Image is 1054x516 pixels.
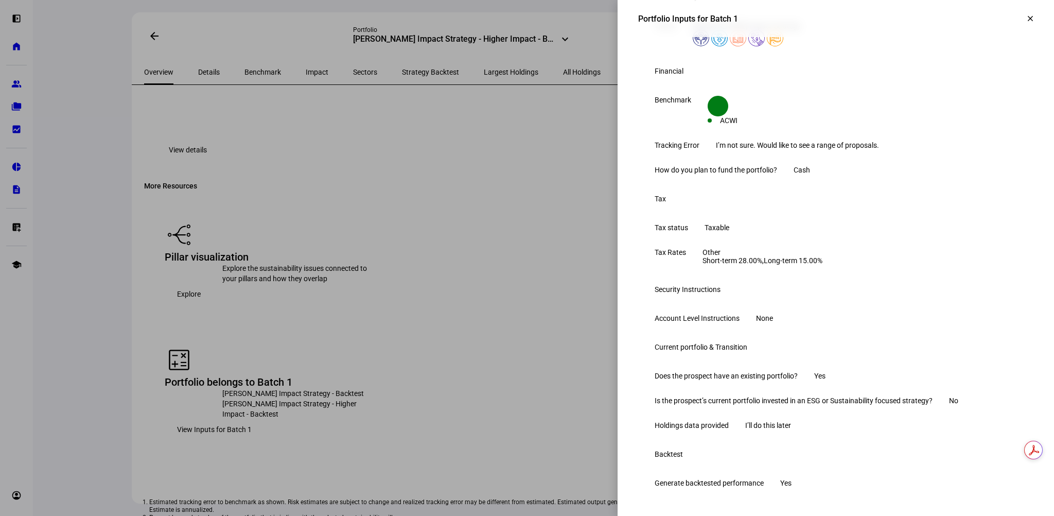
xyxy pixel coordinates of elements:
div: Tax Rates [655,248,686,256]
div: None [756,314,773,322]
img: education.colored.svg [730,30,746,46]
div: Tax status [655,223,688,232]
div: Does the prospect have an existing portfolio? [655,372,798,380]
img: lgbtqJustice.colored.svg [767,30,783,46]
div: Backtest [655,450,683,458]
div: Financial [655,67,683,75]
span: Long-term 15.00% [764,256,822,265]
div: Is the prospect’s current portfolio invested in an ESG or Sustainability focused strategy? [655,397,933,405]
div: Cash [794,166,810,174]
mat-icon: clear [1026,14,1035,23]
div: Account Level Instructions [655,314,740,322]
div: Benchmark [655,96,691,104]
div: Tracking Error [655,141,699,149]
div: Holdings data provided [655,421,729,429]
img: humanRights.colored.svg [693,30,709,46]
div: Tax [655,195,666,203]
div: I’ll do this later [745,421,791,429]
div: Yes [780,479,792,487]
div: How do you plan to fund the portfolio? [655,166,777,174]
div: Portfolio Inputs for Batch 1 [638,14,738,24]
div: Yes [814,372,825,380]
img: poverty.colored.svg [748,30,765,46]
div: No [949,397,958,405]
div: Current portfolio & Transition [655,343,747,351]
div: Other [702,248,822,265]
div: Taxable [705,223,729,232]
div: Generate backtested performance [655,479,764,487]
img: womensRights.colored.svg [711,30,728,46]
div: I’m not sure. Would like to see a range of proposals. [716,141,879,149]
span: Short-term 28.00%, [702,256,764,265]
div: Security Instructions [655,285,721,294]
div: ACWI [720,116,737,125]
